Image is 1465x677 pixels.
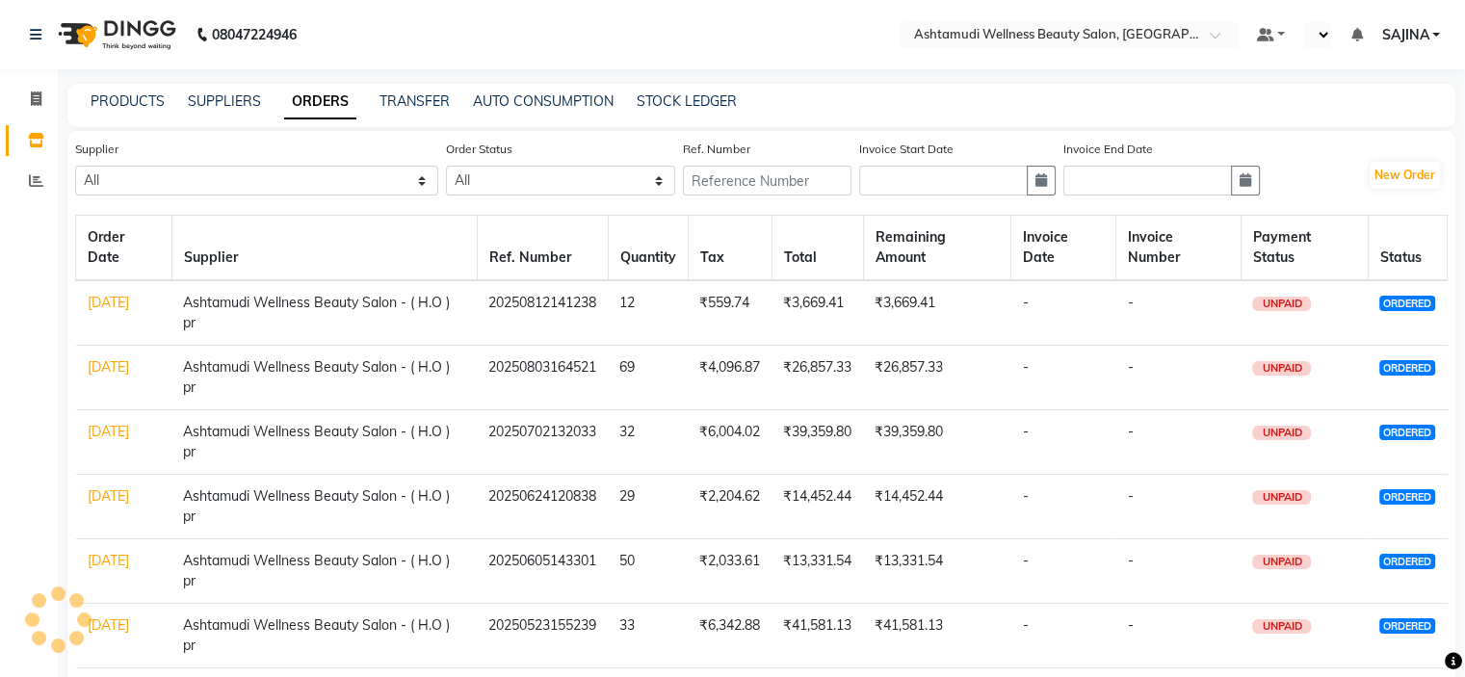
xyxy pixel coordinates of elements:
td: 20250702132033 [477,410,608,475]
label: Invoice End Date [1063,141,1153,158]
th: Quantity [608,216,688,281]
td: 20250803164521 [477,346,608,410]
a: TRANSFER [379,92,450,110]
td: 12 [608,280,688,346]
td: 69 [608,346,688,410]
label: Invoice Start Date [859,141,954,158]
th: Total [772,216,863,281]
td: ₹559.74 [688,280,772,346]
td: Ashtamudi Wellness Beauty Salon - ( H.O ) pr [171,539,477,604]
a: AUTO CONSUMPTION [473,92,614,110]
td: - [1011,410,1116,475]
td: 50 [608,539,688,604]
th: Tax [688,216,772,281]
span: ORDERED [1379,554,1435,569]
td: 32 [608,410,688,475]
td: - [1011,475,1116,539]
a: ORDERS [284,85,356,119]
td: ₹4,096.87 [688,346,772,410]
span: ORDERED [1379,296,1435,311]
a: SUPPLIERS [188,92,261,110]
td: ₹14,452.44 [863,475,1011,539]
th: Ref. Number [477,216,608,281]
td: ₹13,331.54 [863,539,1011,604]
a: [DATE] [88,487,129,505]
td: ₹39,359.80 [772,410,863,475]
a: [DATE] [88,423,129,440]
td: ₹26,857.33 [863,346,1011,410]
span: UNPAID [1252,619,1311,634]
td: - [1011,539,1116,604]
td: 33 [608,604,688,668]
label: Order Status [446,141,512,158]
td: ₹6,004.02 [688,410,772,475]
td: Ashtamudi Wellness Beauty Salon - ( H.O ) pr [171,604,477,668]
td: - [1011,346,1116,410]
span: - [1128,358,1134,376]
span: - [1128,552,1134,569]
td: ₹3,669.41 [863,280,1011,346]
td: ₹41,581.13 [772,604,863,668]
td: ₹14,452.44 [772,475,863,539]
a: [DATE] [88,552,129,569]
td: Ashtamudi Wellness Beauty Salon - ( H.O ) pr [171,475,477,539]
a: STOCK LEDGER [637,92,737,110]
td: ₹26,857.33 [772,346,863,410]
td: ₹39,359.80 [863,410,1011,475]
span: UNPAID [1252,426,1311,440]
span: ORDERED [1379,489,1435,505]
td: - [1011,280,1116,346]
th: Order Date [76,216,172,281]
span: - [1128,423,1134,440]
span: - [1128,616,1134,634]
a: [DATE] [88,294,129,311]
td: Ashtamudi Wellness Beauty Salon - ( H.O ) pr [171,346,477,410]
td: ₹6,342.88 [688,604,772,668]
span: UNPAID [1252,361,1311,376]
span: UNPAID [1252,555,1311,569]
th: Remaining Amount [863,216,1011,281]
span: - [1128,487,1134,505]
span: UNPAID [1252,297,1311,311]
button: New Order [1370,162,1440,189]
span: ORDERED [1379,425,1435,440]
td: 20250605143301 [477,539,608,604]
td: 20250812141238 [477,280,608,346]
td: ₹2,204.62 [688,475,772,539]
td: ₹41,581.13 [863,604,1011,668]
span: UNPAID [1252,490,1311,505]
td: Ashtamudi Wellness Beauty Salon - ( H.O ) pr [171,280,477,346]
b: 08047224946 [212,8,297,62]
th: Invoice Number [1116,216,1242,281]
label: Ref. Number [683,141,750,158]
td: 29 [608,475,688,539]
span: ORDERED [1379,618,1435,634]
td: 20250523155239 [477,604,608,668]
a: [DATE] [88,358,129,376]
span: - [1128,294,1134,311]
th: Payment Status [1241,216,1368,281]
label: Supplier [75,141,118,158]
span: ORDERED [1379,360,1435,376]
th: Invoice Date [1011,216,1116,281]
th: Status [1368,216,1447,281]
td: 20250624120838 [477,475,608,539]
a: [DATE] [88,616,129,634]
td: ₹3,669.41 [772,280,863,346]
td: Ashtamudi Wellness Beauty Salon - ( H.O ) pr [171,410,477,475]
img: logo [49,8,181,62]
td: ₹13,331.54 [772,539,863,604]
a: PRODUCTS [91,92,165,110]
td: ₹2,033.61 [688,539,772,604]
td: - [1011,604,1116,668]
span: SAJINA [1381,25,1428,45]
th: Supplier [171,216,477,281]
input: Reference Number [683,166,851,195]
